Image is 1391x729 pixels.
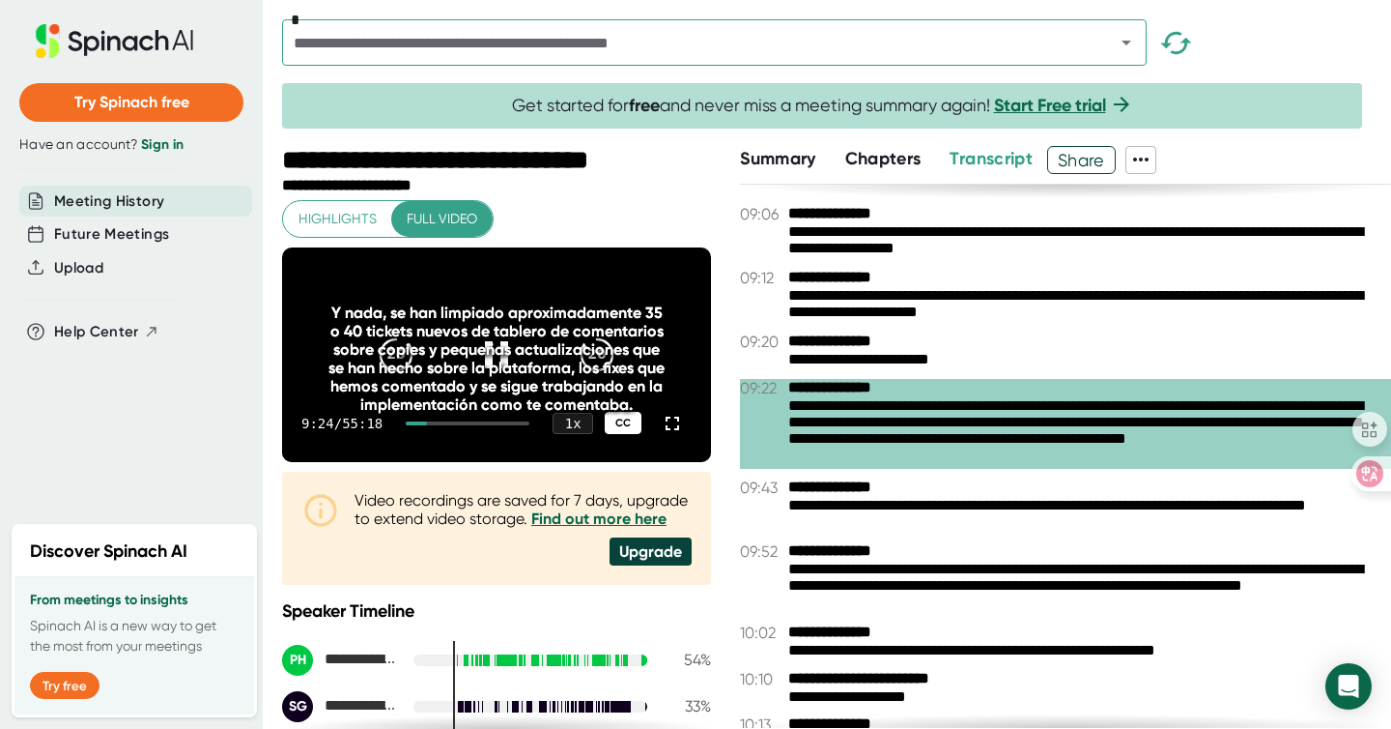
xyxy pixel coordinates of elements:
span: 09:06 [740,205,783,223]
button: Chapters [845,146,922,172]
span: Highlights [298,207,377,231]
button: Transcript [950,146,1033,172]
div: Open Intercom Messenger [1325,663,1372,710]
span: Transcript [950,148,1033,169]
a: Find out more here [531,510,667,528]
div: SG [282,691,313,722]
span: Chapters [845,148,922,169]
button: Meeting History [54,190,164,213]
div: 54 % [663,651,711,669]
button: Try free [30,672,99,699]
div: Pablo Casas de la Huerta [282,645,398,676]
span: Share [1048,143,1115,177]
span: Full video [407,207,477,231]
button: Upload [54,257,103,279]
a: Sign in [141,136,184,153]
span: 09:12 [740,269,783,287]
a: Start Free trial [994,95,1106,116]
button: Full video [391,201,493,237]
div: 9:24 / 55:18 [301,416,383,431]
div: Speaker Timeline [282,600,711,622]
button: Try Spinach free [19,83,243,122]
span: Summary [740,148,815,169]
p: Spinach AI is a new way to get the most from your meetings [30,616,239,656]
div: Y nada, se han limpiado aproximadamente 35 o 40 tickets nuevos de tablero de comentarios sobre co... [325,304,667,414]
span: 10:10 [740,670,783,688]
button: Open [1113,29,1140,56]
h2: Discover Spinach AI [30,539,187,565]
div: Upgrade [610,538,692,566]
button: Help Center [54,321,159,343]
div: Have an account? [19,136,243,154]
div: CC [605,412,641,434]
span: Get started for and never miss a meeting summary again! [512,95,1133,117]
span: 09:22 [740,379,783,397]
b: free [629,95,660,116]
h3: From meetings to insights [30,593,239,608]
span: 09:52 [740,542,783,561]
span: 09:43 [740,479,783,497]
button: Share [1047,146,1116,174]
span: 09:20 [740,333,783,351]
div: 1 x [553,413,593,434]
span: 10:02 [740,624,783,642]
div: 33 % [663,697,711,715]
div: Video recordings are saved for 7 days, upgrade to extend video storage. [355,491,692,528]
button: Future Meetings [54,223,169,246]
span: Try Spinach free [74,93,189,111]
button: Summary [740,146,815,172]
div: PH [282,645,313,676]
div: Sidney Garcia [282,691,398,722]
button: Highlights [283,201,392,237]
span: Help Center [54,321,139,343]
